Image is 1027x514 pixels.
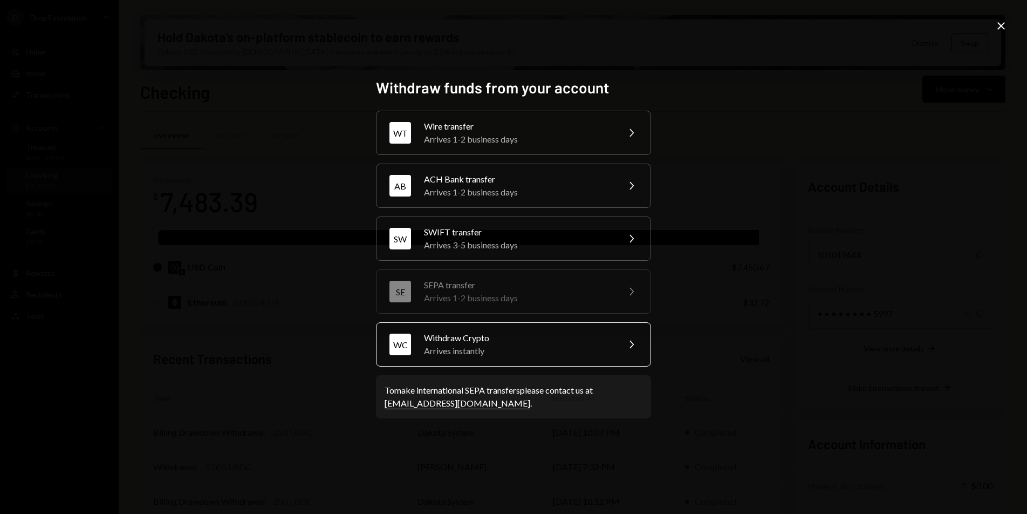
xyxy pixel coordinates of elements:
[424,279,612,292] div: SEPA transfer
[376,111,651,155] button: WTWire transferArrives 1-2 business days
[424,344,612,357] div: Arrives instantly
[389,334,411,355] div: WC
[424,133,612,146] div: Arrives 1-2 business days
[385,398,530,409] a: [EMAIL_ADDRESS][DOMAIN_NAME]
[376,217,651,261] button: SWSWIFT transferArrives 3-5 business days
[424,173,612,186] div: ACH Bank transfer
[385,384,642,410] div: To make international SEPA transfers please contact us at .
[424,226,612,239] div: SWIFT transfer
[389,122,411,144] div: WT
[389,175,411,197] div: AB
[424,292,612,305] div: Arrives 1-2 business days
[424,332,612,344] div: Withdraw Crypto
[389,228,411,249] div: SW
[376,77,651,98] h2: Withdraw funds from your account
[389,281,411,302] div: SE
[424,239,612,252] div: Arrives 3-5 business days
[376,164,651,208] button: ABACH Bank transferArrives 1-2 business days
[376,322,651,367] button: WCWithdraw CryptoArrives instantly
[376,269,651,314] button: SESEPA transferArrives 1-2 business days
[424,120,612,133] div: Wire transfer
[424,186,612,199] div: Arrives 1-2 business days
